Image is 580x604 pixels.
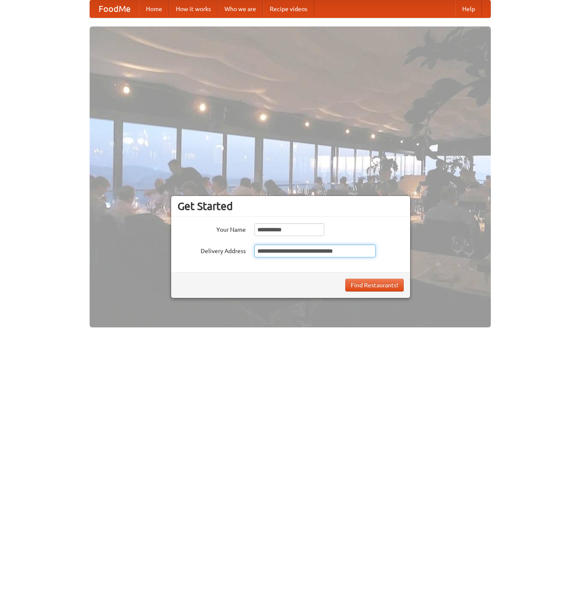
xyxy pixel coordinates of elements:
a: Recipe videos [263,0,314,18]
a: FoodMe [90,0,139,18]
label: Your Name [178,223,246,234]
a: Home [139,0,169,18]
a: Help [455,0,482,18]
button: Find Restaurants! [345,279,404,292]
a: Who we are [218,0,263,18]
h3: Get Started [178,200,404,213]
label: Delivery Address [178,245,246,255]
a: How it works [169,0,218,18]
